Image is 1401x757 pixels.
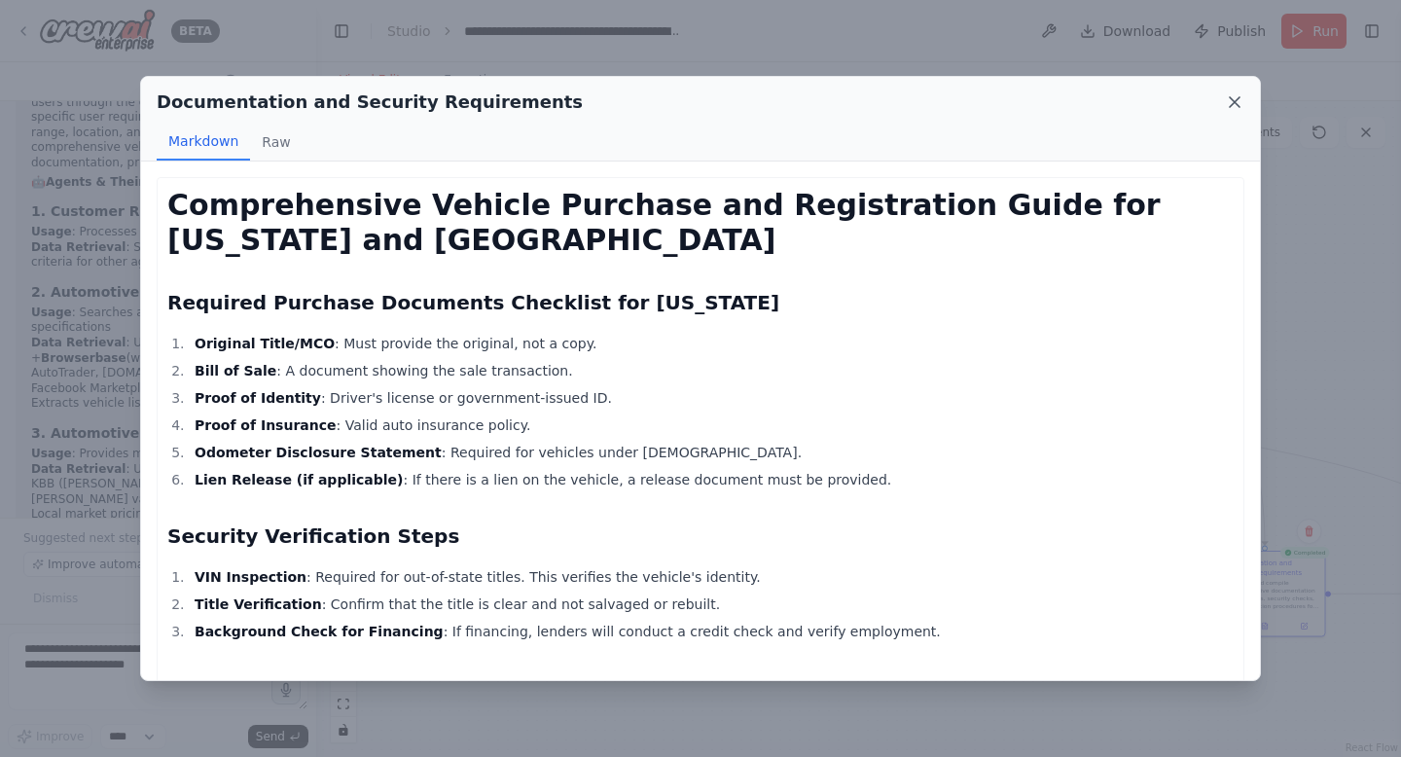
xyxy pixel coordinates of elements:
[195,445,442,460] strong: Odometer Disclosure Statement
[189,332,1234,355] li: : Must provide the original, not a copy.
[195,336,335,351] strong: Original Title/MCO
[195,363,276,378] strong: Bill of Sale
[195,569,306,585] strong: VIN Inspection
[189,441,1234,464] li: : Required for vehicles under [DEMOGRAPHIC_DATA].
[195,417,337,433] strong: Proof of Insurance
[167,674,1234,702] h2: Background Checks Required for Financing
[167,289,1234,316] h2: Required Purchase Documents Checklist for [US_STATE]
[195,390,321,406] strong: Proof of Identity
[189,359,1234,382] li: : A document showing the sale transaction.
[157,124,250,161] button: Markdown
[189,620,1234,643] li: : If financing, lenders will conduct a credit check and verify employment.
[195,624,444,639] strong: Background Check for Financing
[250,124,302,161] button: Raw
[167,523,1234,550] h2: Security Verification Steps
[189,565,1234,589] li: : Required for out-of-state titles. This verifies the vehicle's identity.
[189,386,1234,410] li: : Driver's license or government-issued ID.
[167,188,1234,258] h1: Comprehensive Vehicle Purchase and Registration Guide for [US_STATE] and [GEOGRAPHIC_DATA]
[195,472,403,487] strong: Lien Release (if applicable)
[157,89,583,116] h2: Documentation and Security Requirements
[189,593,1234,616] li: : Confirm that the title is clear and not salvaged or rebuilt.
[189,414,1234,437] li: : Valid auto insurance policy.
[195,596,322,612] strong: Title Verification
[189,468,1234,491] li: : If there is a lien on the vehicle, a release document must be provided.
